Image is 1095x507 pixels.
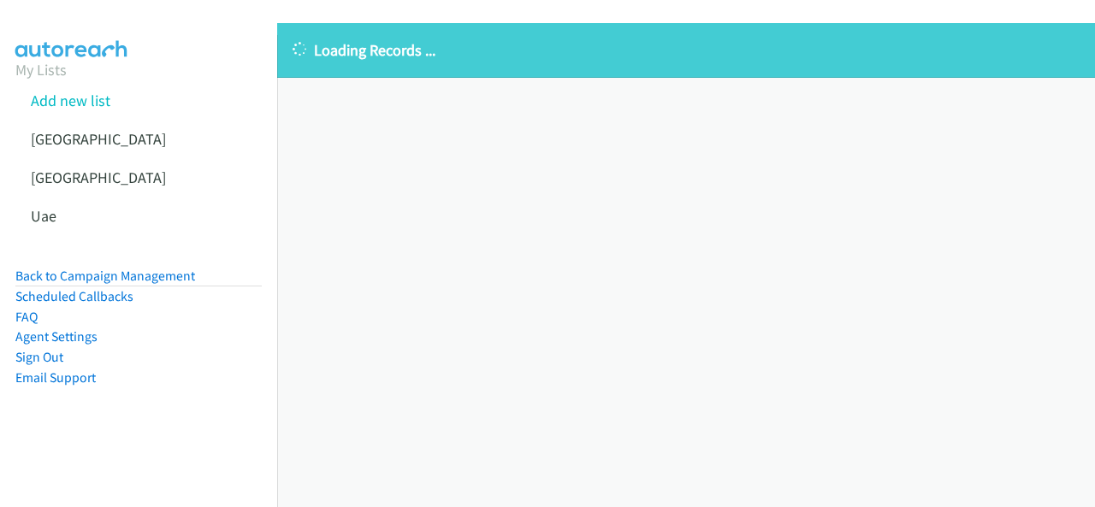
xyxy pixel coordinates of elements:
a: Agent Settings [15,328,98,345]
a: [GEOGRAPHIC_DATA] [31,129,166,149]
a: Add new list [31,91,110,110]
a: Email Support [15,369,96,386]
a: FAQ [15,309,38,325]
a: Uae [31,206,56,226]
p: Loading Records ... [293,38,1080,62]
a: My Lists [15,60,67,80]
a: Scheduled Callbacks [15,288,133,304]
a: Back to Campaign Management [15,268,195,284]
a: Sign Out [15,349,63,365]
a: [GEOGRAPHIC_DATA] [31,168,166,187]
